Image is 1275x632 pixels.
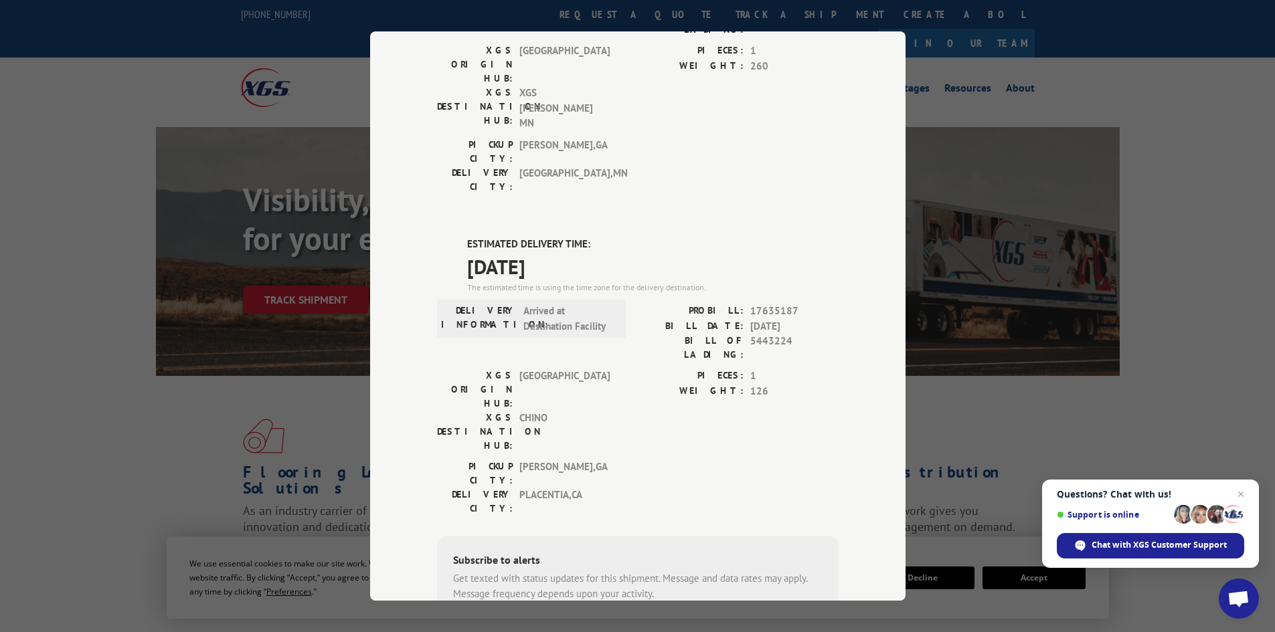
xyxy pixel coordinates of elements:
span: [PERSON_NAME] , GA [519,459,610,488]
span: Support is online [1057,510,1169,520]
label: DELIVERY INFORMATION: [441,304,517,334]
span: CHINO [519,411,610,453]
label: PICKUP CITY: [437,138,513,166]
span: 126 [750,384,839,399]
span: PLACENTIA , CA [519,488,610,516]
label: DELIVERY CITY: [437,166,513,194]
label: XGS DESTINATION HUB: [437,86,513,131]
label: XGS ORIGIN HUB: [437,43,513,86]
span: XGS [PERSON_NAME] MN [519,86,610,131]
label: BILL DATE: [638,319,744,334]
span: Arrived at Destination Facility [523,304,614,334]
span: [DATE] [750,319,839,334]
label: PROBILL: [638,304,744,319]
div: Open chat [1219,578,1259,619]
label: BILL OF LADING: [638,334,744,362]
span: 5443224 [750,334,839,362]
span: [PERSON_NAME] , GA [519,138,610,166]
label: WEIGHT: [638,384,744,399]
span: [DATE] [467,251,839,282]
div: Get texted with status updates for this shipment. Message and data rates may apply. Message frequ... [453,571,823,601]
span: 1 [750,368,839,384]
span: 17635187 [750,304,839,319]
div: Subscribe to alerts [453,552,823,571]
label: XGS ORIGIN HUB: [437,368,513,411]
span: 1 [750,43,839,59]
span: [GEOGRAPHIC_DATA] [519,43,610,86]
label: WEIGHT: [638,59,744,74]
span: Chat with XGS Customer Support [1092,539,1227,551]
div: The estimated time is using the time zone for the delivery destination. [467,282,839,294]
label: PICKUP CITY: [437,459,513,488]
span: [GEOGRAPHIC_DATA] [519,368,610,411]
span: Close chat [1233,486,1249,502]
div: Chat with XGS Customer Support [1057,533,1244,558]
label: PIECES: [638,43,744,59]
label: ESTIMATED DELIVERY TIME: [467,237,839,252]
label: XGS DESTINATION HUB: [437,411,513,453]
span: 260 [750,59,839,74]
label: PIECES: [638,368,744,384]
span: [GEOGRAPHIC_DATA] , MN [519,166,610,194]
span: Questions? Chat with us! [1057,489,1244,500]
label: DELIVERY CITY: [437,488,513,516]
